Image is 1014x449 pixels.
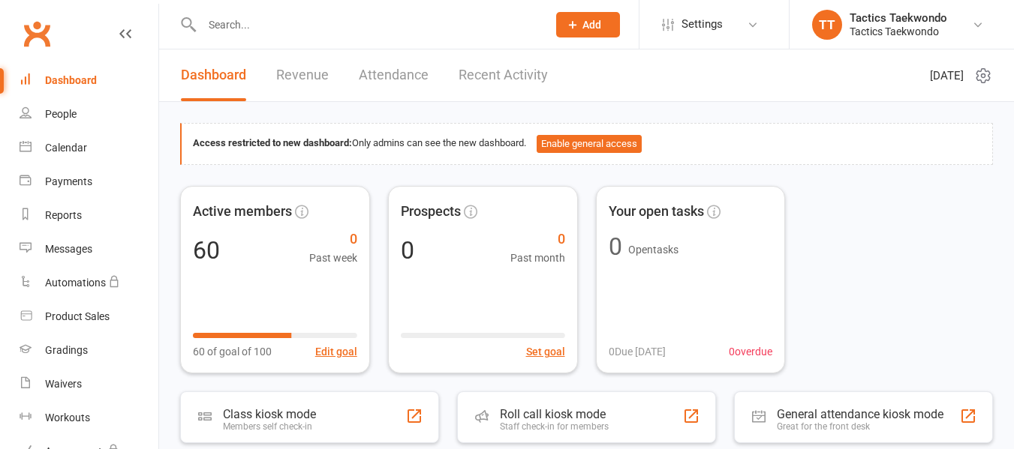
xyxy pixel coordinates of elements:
[556,12,620,37] button: Add
[309,250,357,266] span: Past week
[223,407,316,421] div: Class kiosk mode
[18,15,56,52] a: Clubworx
[45,378,82,390] div: Waivers
[609,201,704,223] span: Your open tasks
[315,343,357,360] button: Edit goal
[193,201,292,223] span: Active members
[359,49,429,101] a: Attendance
[777,421,943,432] div: Great for the front desk
[459,49,548,101] a: Recent Activity
[850,25,947,38] div: Tactics Taekwondo
[729,343,772,360] span: 0 overdue
[45,142,87,154] div: Calendar
[20,334,158,367] a: Gradings
[930,67,964,85] span: [DATE]
[500,421,609,432] div: Staff check-in for members
[223,421,316,432] div: Members self check-in
[193,238,220,262] div: 60
[309,229,357,250] span: 0
[45,175,92,187] div: Payments
[193,135,981,153] div: Only admins can see the new dashboard.
[682,7,723,41] span: Settings
[45,277,106,289] div: Automations
[197,14,537,35] input: Search...
[609,343,666,360] span: 0 Due [DATE]
[20,165,158,199] a: Payments
[45,209,82,221] div: Reports
[20,131,158,165] a: Calendar
[276,49,329,101] a: Revenue
[20,199,158,232] a: Reports
[20,300,158,334] a: Product Sales
[20,401,158,435] a: Workouts
[20,64,158,97] a: Dashboard
[45,108,77,120] div: People
[193,137,352,148] strong: Access restricted to new dashboard:
[510,250,565,266] span: Past month
[812,10,842,40] div: TT
[401,201,461,223] span: Prospects
[500,407,609,421] div: Roll call kiosk mode
[45,412,90,424] div: Workouts
[20,367,158,401] a: Waivers
[45,243,92,255] div: Messages
[45,344,88,356] div: Gradings
[628,244,679,256] span: Open tasks
[181,49,246,101] a: Dashboard
[777,407,943,421] div: General attendance kiosk mode
[850,11,947,25] div: Tactics Taekwondo
[20,232,158,266] a: Messages
[609,235,622,259] div: 0
[20,97,158,131] a: People
[45,74,97,86] div: Dashboard
[510,229,565,250] span: 0
[582,19,601,31] span: Add
[193,343,272,360] span: 60 of goal of 100
[526,343,565,360] button: Set goal
[401,238,414,262] div: 0
[537,135,642,153] button: Enable general access
[45,310,110,322] div: Product Sales
[20,266,158,300] a: Automations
